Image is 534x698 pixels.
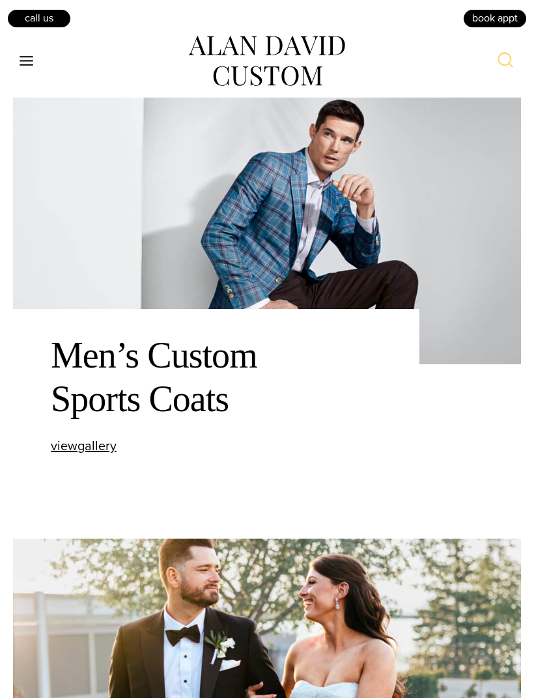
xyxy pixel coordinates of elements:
[7,8,72,28] a: Call Us
[23,9,57,21] span: 1 new
[13,98,521,364] img: Client in blue bespoke Loro Piana sportscoat, white shirt.
[13,49,40,73] button: Open menu
[51,436,117,455] span: view gallery
[51,439,117,453] a: viewgallery
[189,36,345,87] img: alan david custom
[51,334,382,421] h2: Men’s Custom Sports Coats
[462,8,527,28] a: book appt
[490,46,521,77] button: View Search Form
